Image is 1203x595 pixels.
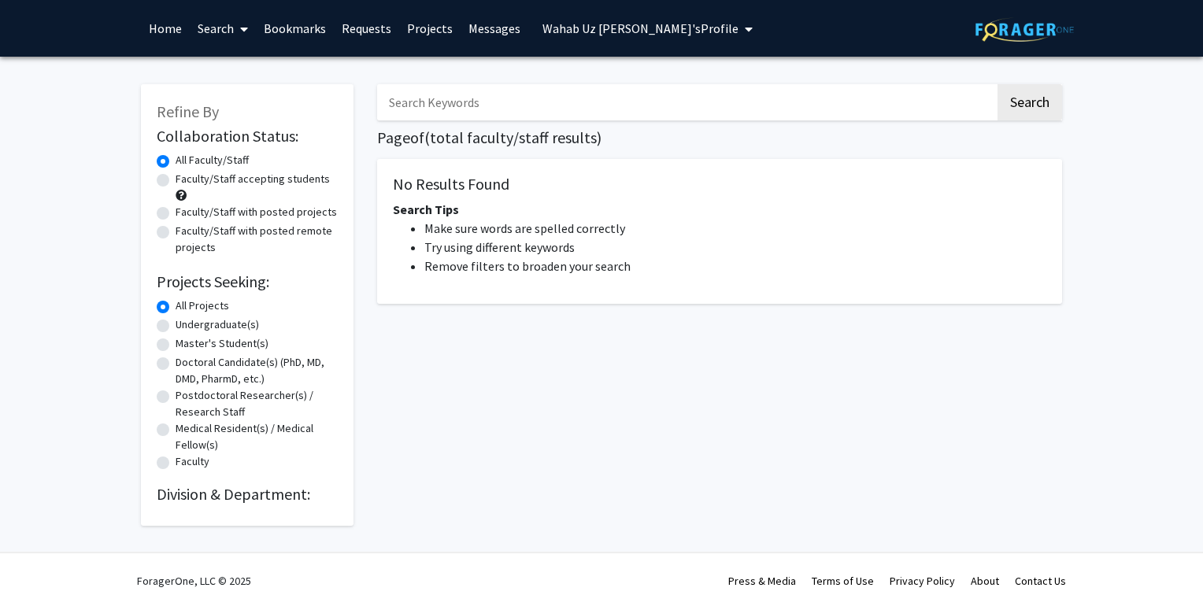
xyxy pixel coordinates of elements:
[393,175,1046,194] h5: No Results Found
[190,1,256,56] a: Search
[424,219,1046,238] li: Make sure words are spelled correctly
[461,1,528,56] a: Messages
[975,17,1074,42] img: ForagerOne Logo
[424,238,1046,257] li: Try using different keywords
[377,84,995,120] input: Search Keywords
[176,223,338,256] label: Faculty/Staff with posted remote projects
[998,84,1062,120] button: Search
[176,152,249,168] label: All Faculty/Staff
[812,574,874,588] a: Terms of Use
[890,574,955,588] a: Privacy Policy
[157,102,219,121] span: Refine By
[157,485,338,504] h2: Division & Department:
[399,1,461,56] a: Projects
[377,128,1062,147] h1: Page of ( total faculty/staff results)
[728,574,796,588] a: Press & Media
[1015,574,1066,588] a: Contact Us
[334,1,399,56] a: Requests
[542,20,738,36] span: Wahab Uz [PERSON_NAME]'s Profile
[176,354,338,387] label: Doctoral Candidate(s) (PhD, MD, DMD, PharmD, etc.)
[176,420,338,453] label: Medical Resident(s) / Medical Fellow(s)
[176,335,268,352] label: Master's Student(s)
[157,127,338,146] h2: Collaboration Status:
[157,272,338,291] h2: Projects Seeking:
[176,204,337,220] label: Faculty/Staff with posted projects
[176,453,209,470] label: Faculty
[176,387,338,420] label: Postdoctoral Researcher(s) / Research Staff
[176,297,229,314] label: All Projects
[1136,524,1191,583] iframe: Chat
[141,1,190,56] a: Home
[176,316,259,333] label: Undergraduate(s)
[176,171,330,187] label: Faculty/Staff accepting students
[393,201,459,217] span: Search Tips
[256,1,334,56] a: Bookmarks
[971,574,999,588] a: About
[424,257,1046,275] li: Remove filters to broaden your search
[377,320,1062,356] nav: Page navigation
